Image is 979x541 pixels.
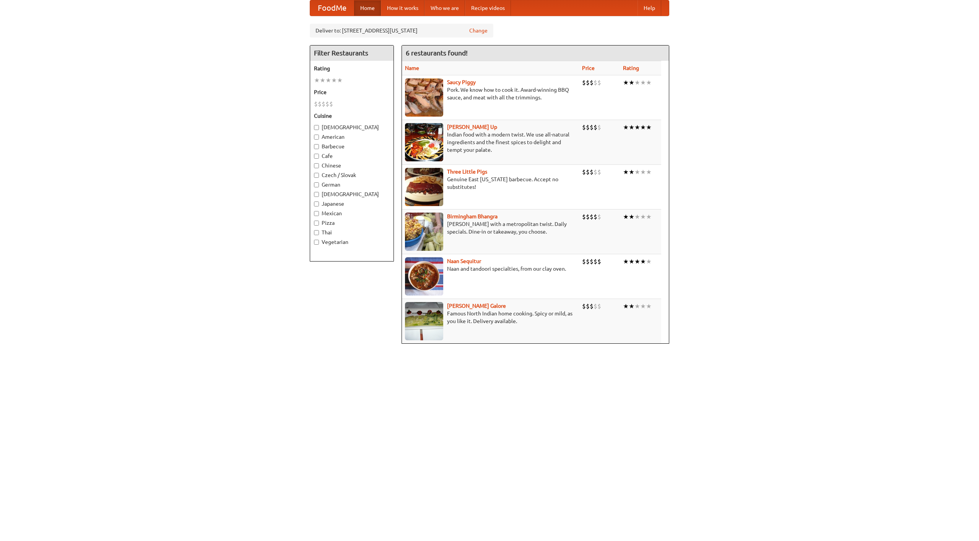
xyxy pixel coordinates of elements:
[405,78,443,117] img: saucy.jpg
[405,213,443,251] img: bhangra.jpg
[640,213,646,221] li: ★
[405,310,576,325] p: Famous North Indian home cooking. Spicy or mild, as you like it. Delivery available.
[597,168,601,176] li: $
[623,123,629,132] li: ★
[623,168,629,176] li: ★
[590,168,594,176] li: $
[594,257,597,266] li: $
[314,211,319,216] input: Mexican
[405,220,576,236] p: [PERSON_NAME] with a metropolitan twist. Daily specials. Dine-in or takeaway, you choose.
[447,303,506,309] a: [PERSON_NAME] Galore
[314,192,319,197] input: [DEMOGRAPHIC_DATA]
[314,230,319,235] input: Thai
[331,76,337,84] li: ★
[646,168,652,176] li: ★
[314,112,390,120] h5: Cuisine
[314,163,319,168] input: Chinese
[314,229,390,236] label: Thai
[405,175,576,191] p: Genuine East [US_STATE] barbecue. Accept no substitutes!
[325,76,331,84] li: ★
[310,45,394,61] h4: Filter Restaurants
[447,79,476,85] b: Saucy Piggy
[447,213,498,219] a: Birmingham Bhangra
[314,190,390,198] label: [DEMOGRAPHIC_DATA]
[405,302,443,340] img: currygalore.jpg
[447,124,497,130] a: [PERSON_NAME] Up
[582,302,586,310] li: $
[640,302,646,310] li: ★
[629,168,634,176] li: ★
[314,221,319,226] input: Pizza
[320,76,325,84] li: ★
[405,65,419,71] a: Name
[582,78,586,87] li: $
[634,78,640,87] li: ★
[314,173,319,178] input: Czech / Slovak
[590,213,594,221] li: $
[640,168,646,176] li: ★
[594,78,597,87] li: $
[314,201,319,206] input: Japanese
[646,213,652,221] li: ★
[406,49,468,57] ng-pluralize: 6 restaurants found!
[637,0,661,16] a: Help
[597,123,601,132] li: $
[381,0,424,16] a: How it works
[597,257,601,266] li: $
[634,302,640,310] li: ★
[325,100,329,108] li: $
[597,302,601,310] li: $
[586,168,590,176] li: $
[623,213,629,221] li: ★
[424,0,465,16] a: Who we are
[469,27,488,34] a: Change
[623,257,629,266] li: ★
[337,76,343,84] li: ★
[310,24,493,37] div: Deliver to: [STREET_ADDRESS][US_STATE]
[597,78,601,87] li: $
[405,168,443,206] img: littlepigs.jpg
[623,78,629,87] li: ★
[629,302,634,310] li: ★
[447,258,481,264] b: Naan Sequitur
[582,168,586,176] li: $
[314,171,390,179] label: Czech / Slovak
[640,123,646,132] li: ★
[582,257,586,266] li: $
[629,123,634,132] li: ★
[590,78,594,87] li: $
[314,152,390,160] label: Cafe
[586,78,590,87] li: $
[314,200,390,208] label: Japanese
[314,240,319,245] input: Vegetarian
[405,86,576,101] p: Pork. We know how to cook it. Award-winning BBQ sauce, and meat with all the trimmings.
[314,182,319,187] input: German
[310,0,354,16] a: FoodMe
[629,213,634,221] li: ★
[314,154,319,159] input: Cafe
[640,257,646,266] li: ★
[590,302,594,310] li: $
[597,213,601,221] li: $
[447,169,487,175] a: Three Little Pigs
[354,0,381,16] a: Home
[623,65,639,71] a: Rating
[318,100,322,108] li: $
[465,0,511,16] a: Recipe videos
[405,257,443,296] img: naansequitur.jpg
[646,302,652,310] li: ★
[314,238,390,246] label: Vegetarian
[314,123,390,131] label: [DEMOGRAPHIC_DATA]
[405,123,443,161] img: curryup.jpg
[314,181,390,188] label: German
[582,213,586,221] li: $
[314,133,390,141] label: American
[582,65,595,71] a: Price
[582,123,586,132] li: $
[590,257,594,266] li: $
[629,78,634,87] li: ★
[646,257,652,266] li: ★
